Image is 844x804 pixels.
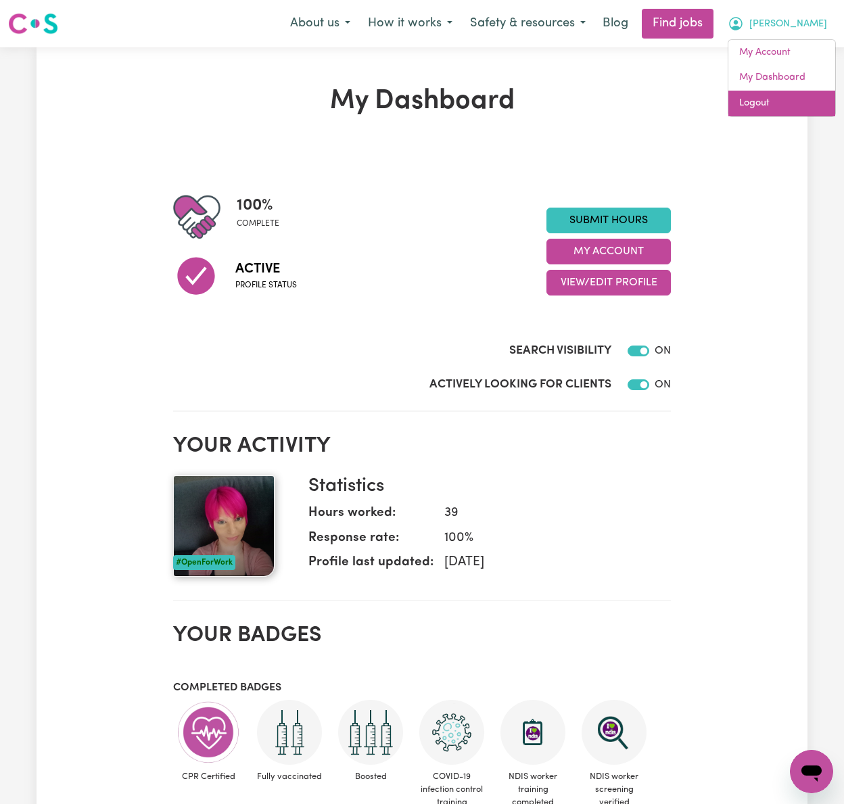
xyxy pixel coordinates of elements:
[257,700,322,765] img: Care and support worker has received 2 doses of COVID-19 vaccine
[235,259,297,279] span: Active
[173,555,235,570] div: #OpenForWork
[237,193,290,241] div: Profile completeness: 100%
[728,65,835,91] a: My Dashboard
[254,765,325,788] span: Fully vaccinated
[176,700,241,765] img: Care and support worker has completed CPR Certification
[173,623,671,648] h2: Your badges
[308,504,433,529] dt: Hours worked:
[173,85,671,118] h1: My Dashboard
[8,11,58,36] img: Careseekers logo
[419,700,484,765] img: CS Academy: COVID-19 Infection Control Training course completed
[728,40,835,66] a: My Account
[546,239,671,264] button: My Account
[338,700,403,765] img: Care and support worker has received booster dose of COVID-19 vaccination
[594,9,636,39] a: Blog
[642,9,713,39] a: Find jobs
[308,553,433,578] dt: Profile last updated:
[308,529,433,554] dt: Response rate:
[749,17,827,32] span: [PERSON_NAME]
[173,433,671,459] h2: Your activity
[433,504,660,523] dd: 39
[433,529,660,548] dd: 100 %
[655,346,671,356] span: ON
[235,279,297,291] span: Profile status
[8,8,58,39] a: Careseekers logo
[461,9,594,38] button: Safety & resources
[237,193,279,218] span: 100 %
[429,376,611,394] label: Actively Looking for Clients
[359,9,461,38] button: How it works
[790,750,833,793] iframe: Button to launch messaging window
[728,39,836,117] div: My Account
[509,342,611,360] label: Search Visibility
[500,700,565,765] img: CS Academy: Introduction to NDIS Worker Training course completed
[173,765,243,788] span: CPR Certified
[308,475,660,498] h3: Statistics
[237,218,279,230] span: complete
[728,91,835,116] a: Logout
[546,208,671,233] a: Submit Hours
[173,475,275,577] img: Your profile picture
[433,553,660,573] dd: [DATE]
[719,9,836,38] button: My Account
[655,379,671,390] span: ON
[546,270,671,295] button: View/Edit Profile
[335,765,406,788] span: Boosted
[582,700,647,765] img: NDIS Worker Screening Verified
[173,682,671,694] h3: Completed badges
[281,9,359,38] button: About us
